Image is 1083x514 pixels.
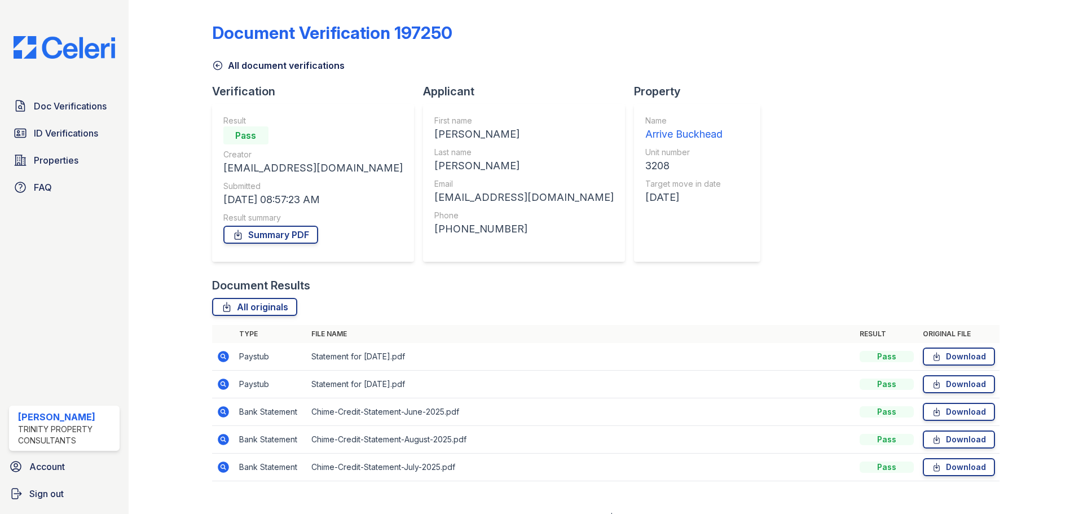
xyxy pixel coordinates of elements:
div: Property [634,84,769,99]
td: Paystub [235,371,307,398]
a: Account [5,455,124,478]
div: [PERSON_NAME] [18,410,115,424]
td: Statement for [DATE].pdf [307,343,855,371]
div: [DATE] 08:57:23 AM [223,192,403,208]
div: [PERSON_NAME] [434,158,614,174]
div: Pass [860,434,914,445]
a: Sign out [5,482,124,505]
a: Download [923,348,995,366]
td: Paystub [235,343,307,371]
a: FAQ [9,176,120,199]
div: Email [434,178,614,190]
div: Creator [223,149,403,160]
div: Result summary [223,212,403,223]
div: Submitted [223,181,403,192]
div: Applicant [423,84,634,99]
div: Pass [223,126,268,144]
div: First name [434,115,614,126]
td: Chime-Credit-Statement-August-2025.pdf [307,426,855,454]
div: Pass [860,406,914,418]
a: Download [923,375,995,393]
div: Name [645,115,723,126]
a: All originals [212,298,297,316]
th: File name [307,325,855,343]
a: Name Arrive Buckhead [645,115,723,142]
td: Bank Statement [235,454,307,481]
div: Pass [860,351,914,362]
a: Download [923,430,995,449]
span: ID Verifications [34,126,98,140]
div: Verification [212,84,423,99]
div: [EMAIL_ADDRESS][DOMAIN_NAME] [434,190,614,205]
span: Sign out [29,487,64,500]
a: Doc Verifications [9,95,120,117]
span: FAQ [34,181,52,194]
div: Arrive Buckhead [645,126,723,142]
div: Last name [434,147,614,158]
img: CE_Logo_Blue-a8612792a0a2168367f1c8372b55b34899dd931a85d93a1a3d3e32e68fde9ad4.png [5,36,124,59]
div: Target move in date [645,178,723,190]
span: Doc Verifications [34,99,107,113]
td: Statement for [DATE].pdf [307,371,855,398]
span: Properties [34,153,78,167]
a: Download [923,403,995,421]
div: Document Verification 197250 [212,23,452,43]
div: Pass [860,379,914,390]
a: ID Verifications [9,122,120,144]
th: Type [235,325,307,343]
div: Pass [860,462,914,473]
div: Result [223,115,403,126]
td: Chime-Credit-Statement-July-2025.pdf [307,454,855,481]
div: Unit number [645,147,723,158]
div: [DATE] [645,190,723,205]
td: Bank Statement [235,398,307,426]
a: Summary PDF [223,226,318,244]
div: [EMAIL_ADDRESS][DOMAIN_NAME] [223,160,403,176]
th: Original file [918,325,1000,343]
div: [PHONE_NUMBER] [434,221,614,237]
div: 3208 [645,158,723,174]
span: Account [29,460,65,473]
div: Trinity Property Consultants [18,424,115,446]
div: [PERSON_NAME] [434,126,614,142]
a: Properties [9,149,120,172]
a: All document verifications [212,59,345,72]
td: Bank Statement [235,426,307,454]
a: Download [923,458,995,476]
div: Phone [434,210,614,221]
th: Result [855,325,918,343]
div: Document Results [212,278,310,293]
td: Chime-Credit-Statement-June-2025.pdf [307,398,855,426]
